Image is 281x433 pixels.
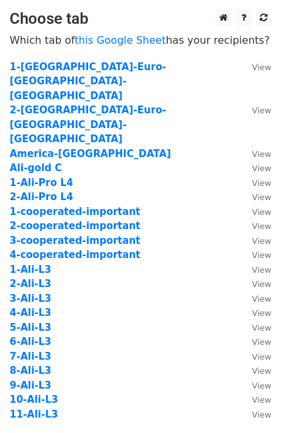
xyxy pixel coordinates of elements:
[10,206,140,217] a: 1-cooperated-important
[252,308,271,318] small: View
[239,61,271,73] a: View
[10,177,73,189] a: 1-Ali-Pro L4
[252,221,271,231] small: View
[75,34,166,46] a: this Google Sheet
[252,279,271,289] small: View
[239,206,271,217] a: View
[252,149,271,159] small: View
[239,162,271,174] a: View
[252,265,271,275] small: View
[10,336,51,347] a: 6-Ali-L3
[10,278,51,290] a: 2-Ali-L3
[252,207,271,217] small: View
[252,236,271,246] small: View
[10,104,166,145] a: 2-[GEOGRAPHIC_DATA]-Euro-[GEOGRAPHIC_DATA]-[GEOGRAPHIC_DATA]
[10,264,51,275] a: 1-Ali-L3
[10,322,51,333] a: 5-Ali-L3
[252,410,271,419] small: View
[252,352,271,362] small: View
[239,191,271,203] a: View
[252,106,271,115] small: View
[239,409,271,420] a: View
[239,104,271,116] a: View
[252,192,271,202] small: View
[239,249,271,261] a: View
[10,351,51,362] a: 7-Ali-L3
[252,337,271,347] small: View
[252,294,271,304] small: View
[239,278,271,290] a: View
[10,220,140,232] a: 2-cooperated-important
[239,394,271,405] a: View
[239,235,271,246] a: View
[10,162,62,174] a: Ali-gold C
[10,10,271,28] h3: Choose tab
[252,395,271,405] small: View
[252,323,271,333] small: View
[239,322,271,333] a: View
[252,366,271,376] small: View
[10,380,51,391] a: 9-Ali-L3
[252,62,271,72] small: View
[10,148,171,160] a: America-[GEOGRAPHIC_DATA]
[239,380,271,391] a: View
[10,249,140,261] a: 4-cooperated-important
[239,177,271,189] a: View
[252,163,271,173] small: View
[252,381,271,391] small: View
[10,365,51,376] a: 8-Ali-L3
[10,33,271,47] p: Which tab of has your recipients?
[252,250,271,260] small: View
[239,148,271,160] a: View
[10,191,73,203] a: 2-Ali-Pro L4
[10,394,58,405] a: 10-Ali-L3
[239,351,271,362] a: View
[10,61,166,102] a: 1-[GEOGRAPHIC_DATA]-Euro-[GEOGRAPHIC_DATA]-[GEOGRAPHIC_DATA]
[10,409,58,420] a: 11-Ali-L3
[10,307,51,318] a: 4-Ali-L3
[10,235,140,246] a: 3-cooperated-important
[10,293,51,304] a: 3-Ali-L3
[239,365,271,376] a: View
[252,178,271,188] small: View
[239,220,271,232] a: View
[239,307,271,318] a: View
[239,336,271,347] a: View
[239,264,271,275] a: View
[239,293,271,304] a: View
